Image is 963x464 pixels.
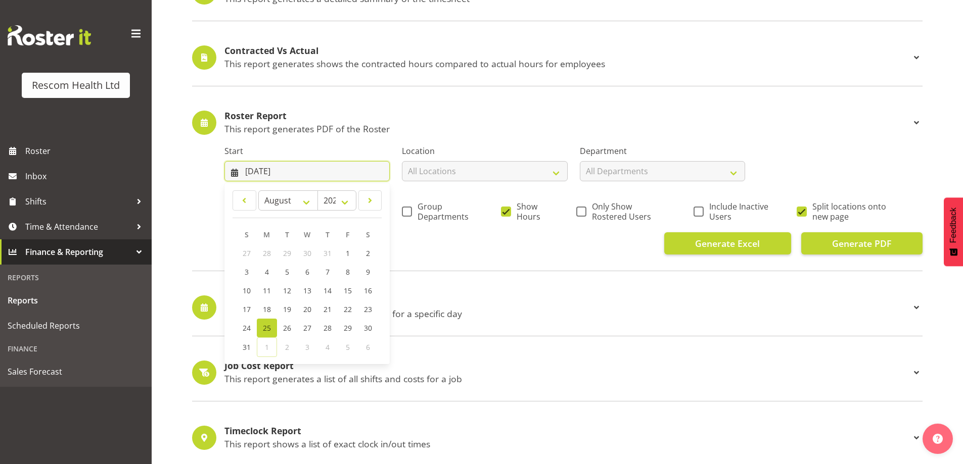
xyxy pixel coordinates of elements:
[412,201,473,222] span: Group Departments
[297,263,317,281] a: 6
[285,342,289,352] span: 2
[245,267,249,277] span: 3
[263,286,271,295] span: 11
[704,201,769,222] span: Include Inactive Users
[358,244,378,263] a: 2
[277,263,297,281] a: 5
[192,45,923,70] div: Contracted Vs Actual This report generates shows the contracted hours compared to actual hours fo...
[8,364,144,379] span: Sales Forecast
[338,281,358,300] a: 15
[265,342,269,352] span: 1
[8,25,91,45] img: Rosterit website logo
[224,361,910,371] h4: Job Cost Report
[25,219,131,234] span: Time & Attendance
[285,267,289,277] span: 5
[402,145,567,157] label: Location
[257,281,277,300] a: 11
[283,323,291,333] span: 26
[366,267,370,277] span: 9
[695,237,760,250] span: Generate Excel
[944,197,963,266] button: Feedback - Show survey
[32,78,120,93] div: Rescom Health Ltd
[237,300,257,319] a: 17
[3,267,149,288] div: Reports
[305,267,309,277] span: 6
[303,304,311,314] span: 20
[364,304,372,314] span: 23
[283,248,291,258] span: 29
[326,267,330,277] span: 7
[277,281,297,300] a: 12
[344,286,352,295] span: 15
[324,286,332,295] span: 14
[8,293,144,308] span: Reports
[358,281,378,300] a: 16
[326,342,330,352] span: 4
[366,248,370,258] span: 2
[344,323,352,333] span: 29
[224,46,910,56] h4: Contracted Vs Actual
[257,300,277,319] a: 18
[933,434,943,444] img: help-xxl-2.png
[237,319,257,337] a: 24
[580,145,745,157] label: Department
[364,323,372,333] span: 30
[344,304,352,314] span: 22
[192,111,923,135] div: Roster Report This report generates PDF of the Roster
[237,263,257,281] a: 3
[832,237,891,250] span: Generate PDF
[297,300,317,319] a: 20
[285,230,289,239] span: T
[25,169,147,184] span: Inbox
[324,248,332,258] span: 31
[3,313,149,338] a: Scheduled Reports
[224,426,910,436] h4: Timeclock Report
[263,304,271,314] span: 18
[224,296,910,306] h4: Roster Report (Daily)
[338,263,358,281] a: 8
[263,323,271,333] span: 25
[366,342,370,352] span: 6
[664,232,791,254] button: Generate Excel
[326,230,330,239] span: T
[303,286,311,295] span: 13
[25,244,131,260] span: Finance & Reporting
[192,426,923,450] div: Timeclock Report This report shows a list of exact clock in/out times
[224,111,910,121] h4: Roster Report
[192,360,923,385] div: Job Cost Report This report generates a list of all shifts and costs for a job
[224,308,910,319] p: This report generates PDF of the Roster for a specific day
[366,230,370,239] span: S
[283,304,291,314] span: 19
[303,248,311,258] span: 30
[257,319,277,337] a: 25
[297,319,317,337] a: 27
[358,300,378,319] a: 23
[237,337,257,357] a: 31
[364,286,372,295] span: 16
[317,319,338,337] a: 28
[237,281,257,300] a: 10
[305,342,309,352] span: 3
[303,323,311,333] span: 27
[511,201,548,222] span: Show Hours
[346,230,349,239] span: F
[243,323,251,333] span: 24
[338,319,358,337] a: 29
[224,145,390,157] label: Start
[3,359,149,384] a: Sales Forecast
[224,58,910,69] p: This report generates shows the contracted hours compared to actual hours for employees
[277,319,297,337] a: 26
[346,342,350,352] span: 5
[224,438,910,449] p: This report shows a list of exact clock in/out times
[243,342,251,352] span: 31
[338,244,358,263] a: 1
[297,281,317,300] a: 13
[25,143,147,159] span: Roster
[277,300,297,319] a: 19
[949,208,958,243] span: Feedback
[243,286,251,295] span: 10
[807,201,894,222] span: Split locations onto new page
[324,323,332,333] span: 28
[283,286,291,295] span: 12
[346,248,350,258] span: 1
